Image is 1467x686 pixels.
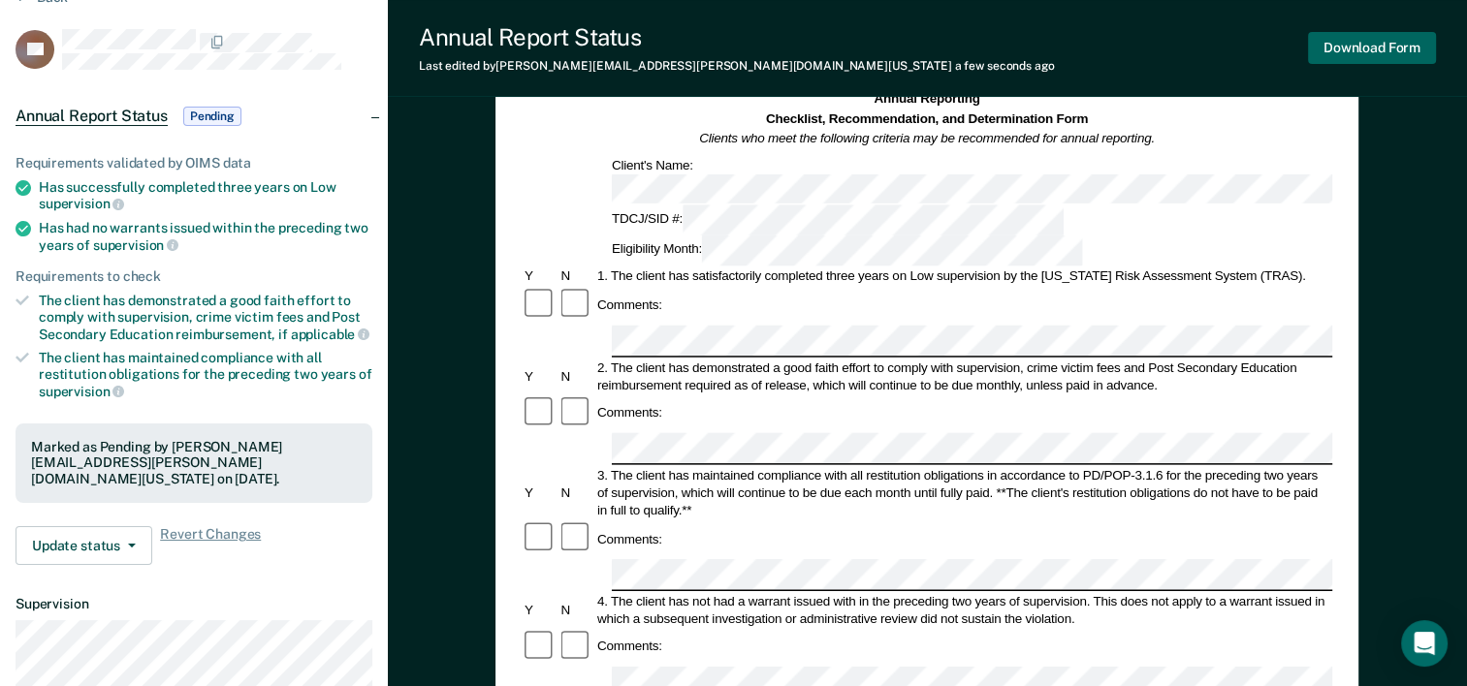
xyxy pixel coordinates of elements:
[955,59,1055,73] span: a few seconds ago
[16,526,152,565] button: Update status
[700,131,1156,145] em: Clients who meet the following criteria may be recommended for annual reporting.
[160,526,261,565] span: Revert Changes
[522,483,558,501] div: Y
[558,267,594,285] div: N
[594,404,665,421] div: Comments:
[39,220,372,253] div: Has had no warrants issued within the preceding two years of
[39,196,124,211] span: supervision
[766,111,1088,126] strong: Checklist, Recommendation, and Determination Form
[1401,620,1448,667] div: Open Intercom Messenger
[419,59,1055,73] div: Last edited by [PERSON_NAME][EMAIL_ADDRESS][PERSON_NAME][DOMAIN_NAME][US_STATE]
[39,179,372,212] div: Has successfully completed three years on Low
[558,601,594,618] div: N
[16,596,372,612] dt: Supervision
[522,601,558,618] div: Y
[16,155,372,171] div: Requirements validated by OIMS data
[594,466,1332,518] div: 3. The client has maintained compliance with all restitution obligations in accordance to PD/POP-...
[39,293,372,342] div: The client has demonstrated a good faith effort to comply with supervision, crime victim fees and...
[31,439,357,487] div: Marked as Pending by [PERSON_NAME][EMAIL_ADDRESS][PERSON_NAME][DOMAIN_NAME][US_STATE] on [DATE].
[183,107,241,126] span: Pending
[291,327,369,342] span: applicable
[594,359,1332,393] div: 2. The client has demonstrated a good faith effort to comply with supervision, crime victim fees ...
[16,107,168,126] span: Annual Report Status
[39,384,124,399] span: supervision
[419,23,1055,51] div: Annual Report Status
[594,638,665,655] div: Comments:
[93,237,178,253] span: supervision
[609,205,1067,235] div: TDCJ/SID #:
[1308,32,1436,64] button: Download Form
[39,350,372,399] div: The client has maintained compliance with all restitution obligations for the preceding two years of
[558,367,594,385] div: N
[594,592,1332,627] div: 4. The client has not had a warrant issued with in the preceding two years of supervision. This d...
[522,267,558,285] div: Y
[594,296,665,314] div: Comments:
[594,267,1332,285] div: 1. The client has satisfactorily completed three years on Low supervision by the [US_STATE] Risk ...
[558,483,594,501] div: N
[16,268,372,285] div: Requirements to check
[594,530,665,547] div: Comments:
[522,367,558,385] div: Y
[609,235,1086,265] div: Eligibility Month:
[875,92,980,107] strong: Annual Reporting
